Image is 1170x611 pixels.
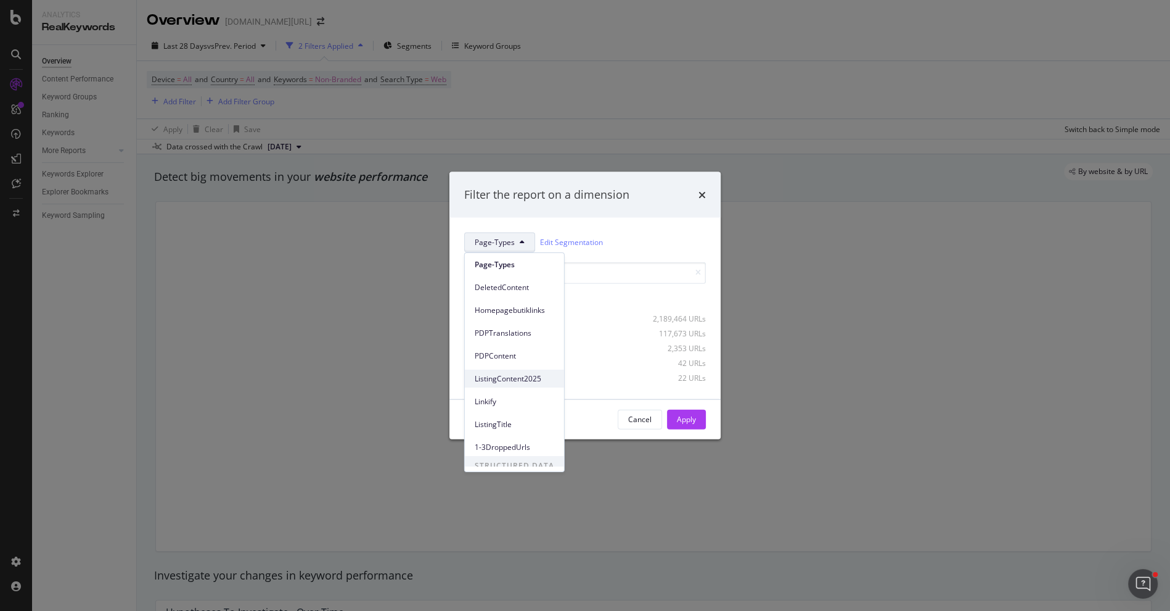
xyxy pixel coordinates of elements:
span: 1-3DroppedUrls [475,441,554,452]
button: Page-Types [464,232,535,252]
div: Cancel [628,414,652,425]
div: times [698,187,706,203]
span: STRUCTURED DATA [465,456,564,476]
span: ListingTitle [475,418,554,430]
div: Filter the report on a dimension [464,187,629,203]
input: Search [464,262,706,283]
span: Linkify [475,396,554,407]
div: Select all data available [464,293,706,304]
a: Edit Segmentation [540,236,603,249]
span: Page-Types [475,237,515,247]
button: Apply [667,409,706,429]
div: modal [449,172,721,439]
span: Homepagebutiklinks [475,304,554,315]
div: 42 URLs [645,358,706,368]
div: 2,189,464 URLs [645,314,706,324]
span: PDPTranslations [475,327,554,338]
span: PDPContent [475,350,554,361]
button: Cancel [618,409,662,429]
div: 2,353 URLs [645,343,706,354]
span: DeletedContent [475,281,554,293]
div: Apply [677,414,696,425]
span: ListingContent2025 [475,373,554,384]
div: 22 URLs [645,373,706,383]
iframe: Intercom live chat [1128,569,1158,599]
div: 117,673 URLs [645,328,706,339]
span: Page-Types [475,259,554,270]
